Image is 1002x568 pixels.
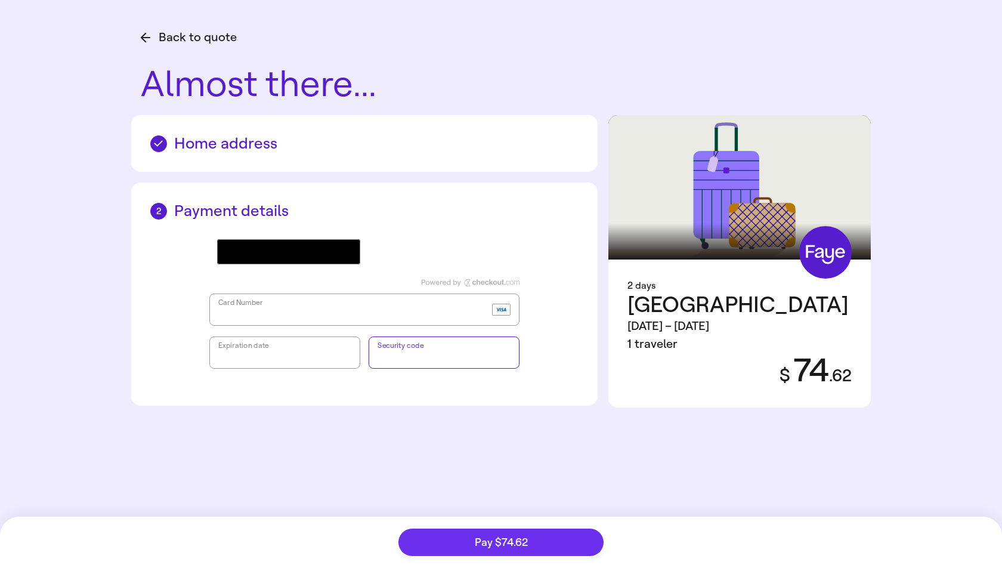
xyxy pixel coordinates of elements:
[378,351,511,363] iframe: checkout-frames-cvv
[765,353,852,388] div: 74
[780,365,790,386] span: $
[217,239,360,264] button: Google Pay
[150,134,579,153] h2: Home address
[829,366,852,385] span: . 62
[398,529,604,556] button: Pay $74.62
[150,202,579,220] h2: Payment details
[627,292,849,318] span: [GEOGRAPHIC_DATA]
[218,308,487,320] iframe: checkout-frames-cardNumber
[627,335,849,353] div: 1 traveler
[627,279,852,293] div: 2 days
[141,29,237,47] button: Back to quote
[475,537,528,548] span: Pay $74.62
[627,317,849,335] div: [DATE] – [DATE]
[141,66,871,103] h1: Almost there...
[218,351,351,363] iframe: checkout-frames-expiryDate
[369,239,512,264] iframe: PayPal-paypal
